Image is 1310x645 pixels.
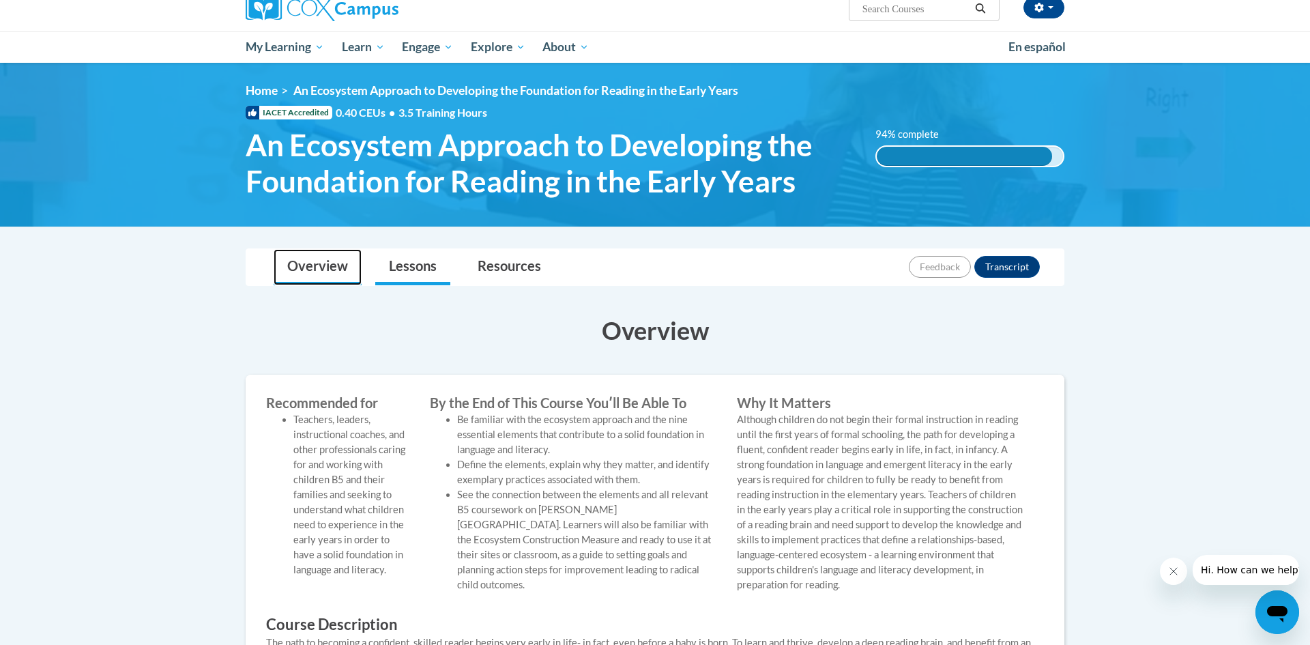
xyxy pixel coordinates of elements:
[462,31,534,63] a: Explore
[737,395,1023,410] label: Why It Matters
[266,395,409,410] label: Recommended for
[464,249,555,285] a: Resources
[534,31,598,63] a: About
[246,106,332,119] span: IACET Accredited
[471,39,525,55] span: Explore
[457,487,716,592] li: See the connection between the elements and all relevant B5 coursework on [PERSON_NAME][GEOGRAPHI...
[909,256,971,278] button: Feedback
[542,39,589,55] span: About
[266,614,1044,635] h3: Course Description
[457,412,716,457] li: Be familiar with the ecosystem approach and the nine essential elements that contribute to a soli...
[875,127,954,142] label: 94% complete
[8,10,111,20] span: Hi. How can we help?
[246,127,855,199] span: An Ecosystem Approach to Developing the Foundation for Reading in the Early Years
[389,106,395,119] span: •
[1160,558,1187,585] iframe: Close message
[402,39,453,55] span: Engage
[974,256,1040,278] button: Transcript
[375,249,450,285] a: Lessons
[457,457,716,487] li: Define the elements, explain why they matter, and identify exemplary practices associated with them.
[293,83,738,98] span: An Ecosystem Approach to Developing the Foundation for Reading in the Early Years
[1193,555,1299,585] iframe: Message from company
[246,39,324,55] span: My Learning
[293,412,409,577] li: Teachers, leaders, instructional coaches, and other professionals caring for and working with chi...
[274,249,362,285] a: Overview
[336,105,398,120] span: 0.40 CEUs
[430,395,716,410] label: By the End of This Course Youʹll Be Able To
[1000,33,1075,61] a: En español
[225,31,1085,63] div: Main menu
[1008,40,1066,54] span: En español
[1255,590,1299,634] iframe: Button to launch messaging window
[342,39,385,55] span: Learn
[737,412,1023,592] div: Although children do not begin their formal instruction in reading until the first years of forma...
[333,31,394,63] a: Learn
[246,313,1064,347] h3: Overview
[877,147,1052,166] div: 94% complete
[393,31,462,63] a: Engage
[970,1,991,17] button: Search
[398,106,487,119] span: 3.5 Training Hours
[246,83,278,98] a: Home
[237,31,333,63] a: My Learning
[861,1,970,17] input: Search Courses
